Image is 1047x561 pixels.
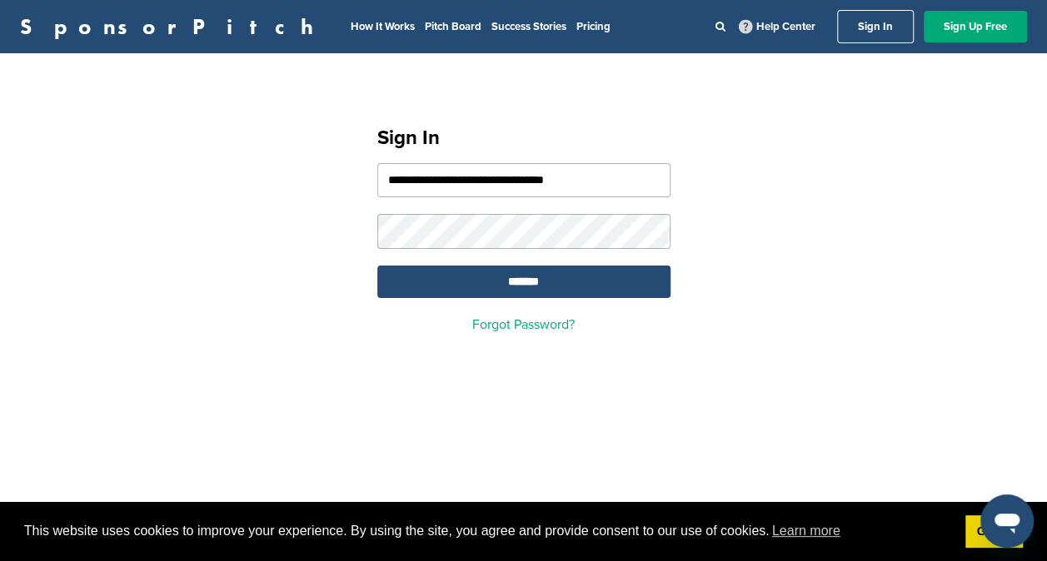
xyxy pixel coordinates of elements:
a: How It Works [351,20,415,33]
a: Help Center [735,17,819,37]
h1: Sign In [377,123,671,153]
a: Sign In [837,10,914,43]
a: dismiss cookie message [965,515,1023,549]
a: Forgot Password? [472,316,575,333]
a: Success Stories [491,20,566,33]
a: SponsorPitch [20,16,324,37]
span: This website uses cookies to improve your experience. By using the site, you agree and provide co... [24,519,952,544]
a: Pitch Board [425,20,481,33]
a: Sign Up Free [924,11,1027,42]
iframe: Button to launch messaging window [980,494,1034,548]
a: Pricing [576,20,611,33]
a: learn more about cookies [770,519,843,544]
